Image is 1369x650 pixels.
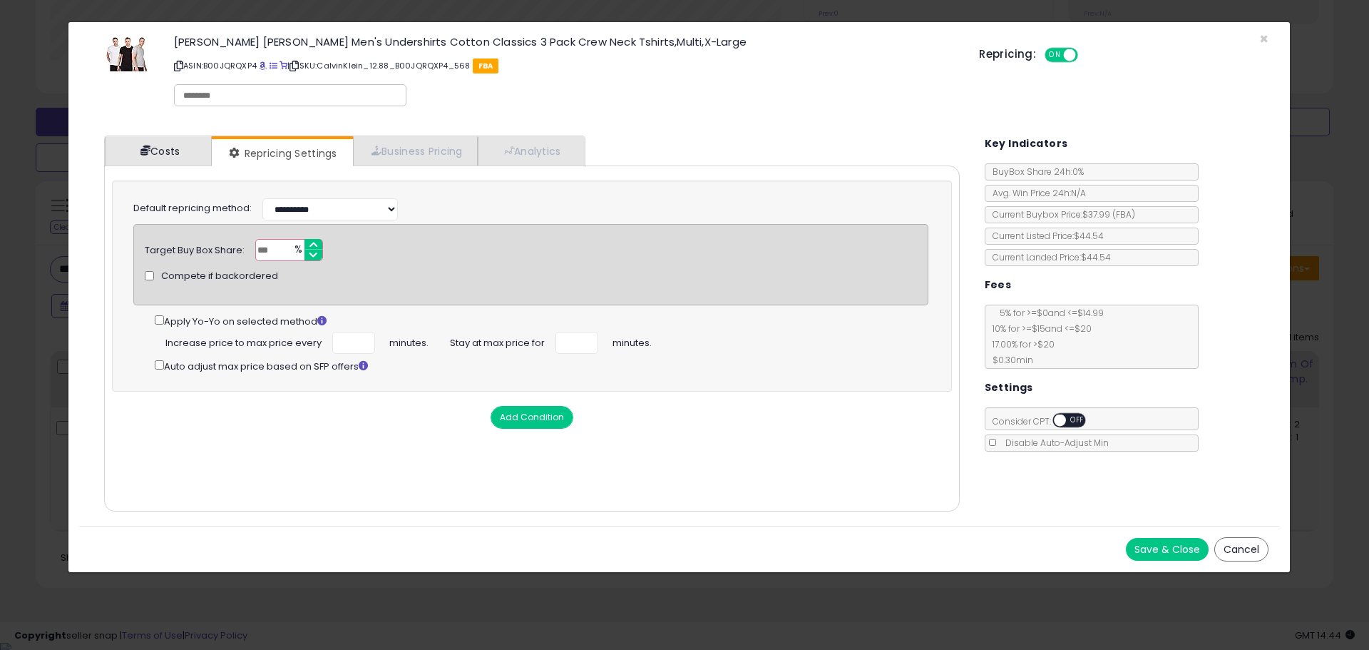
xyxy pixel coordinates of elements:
[612,332,652,350] span: minutes.
[105,136,212,166] a: Costs
[985,415,1104,427] span: Consider CPT:
[1076,49,1099,61] span: OFF
[270,60,277,71] a: All offer listings
[998,437,1109,449] span: Disable Auto-Adjust Min
[450,332,545,350] span: Stay at max price for
[1046,49,1064,61] span: ON
[985,187,1086,199] span: Avg. Win Price 24h: N/A
[212,139,352,168] a: Repricing Settings
[985,354,1033,366] span: $0.30 min
[280,60,287,71] a: Your listing only
[985,276,1012,294] h5: Fees
[985,208,1135,220] span: Current Buybox Price:
[174,54,958,77] p: ASIN: B00JQRQXP4 | SKU: CalvinKlein_12.88_B00JQRQXP4_568
[155,313,928,329] div: Apply Yo-Yo on selected method
[993,307,1104,319] span: 5 % for >= $0 and <= $14.99
[478,136,583,166] a: Analytics
[174,36,958,47] h3: [PERSON_NAME] [PERSON_NAME] Men's Undershirts Cotton Classics 3 Pack Crew Neck Tshirts,Multi,X-Large
[979,49,1036,60] h5: Repricing:
[259,60,267,71] a: BuyBox page
[155,357,928,374] div: Auto adjust max price based on SFP offers
[389,332,429,350] span: minutes.
[985,379,1033,397] h5: Settings
[985,230,1104,242] span: Current Listed Price: $44.54
[1259,29,1268,49] span: ×
[985,135,1068,153] h5: Key Indicators
[133,202,252,215] label: Default repricing method:
[491,406,573,429] button: Add Condition
[353,136,478,166] a: Business Pricing
[286,240,309,261] span: %
[1126,538,1209,561] button: Save & Close
[165,332,322,350] span: Increase price to max price every
[1082,208,1135,220] span: $37.99
[985,251,1111,263] span: Current Landed Price: $44.54
[985,323,1092,335] span: 10 % for >= $15 and <= $20
[1214,537,1268,562] button: Cancel
[985,338,1055,350] span: 17.00 % for > $20
[1112,208,1135,220] span: ( FBA )
[145,239,245,258] div: Target Buy Box Share:
[985,166,1084,178] span: BuyBox Share 24h: 0%
[1066,415,1089,427] span: OFF
[161,270,278,283] span: Compete if backordered
[106,36,148,71] img: 41XYlLiKvhL._SL60_.jpg
[473,59,499,73] span: FBA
